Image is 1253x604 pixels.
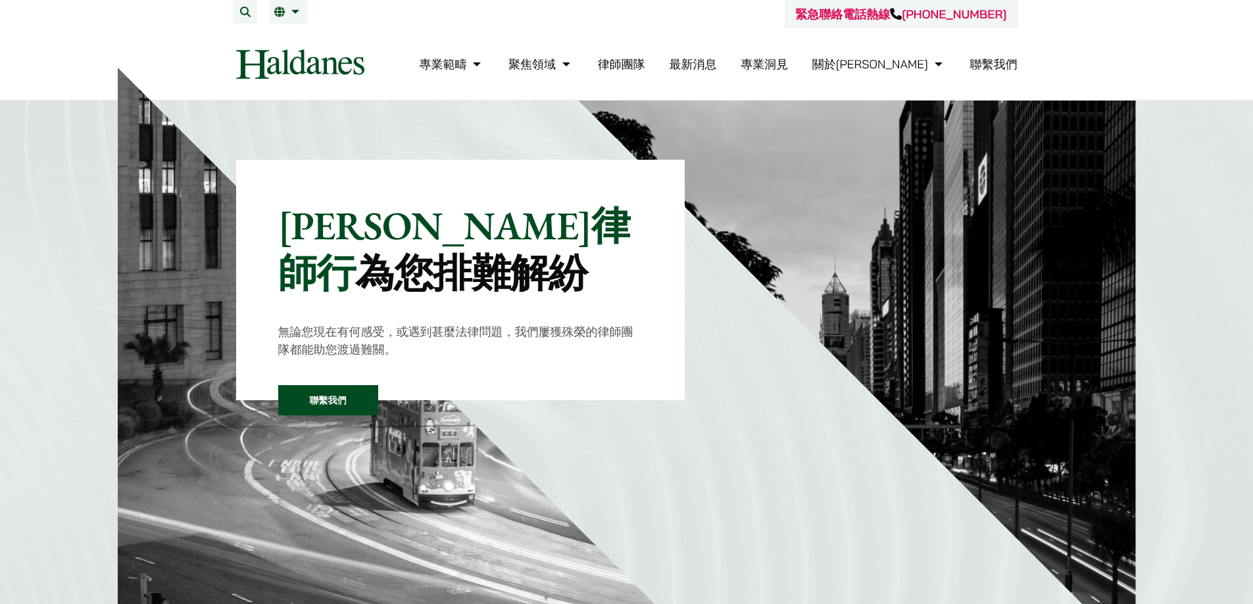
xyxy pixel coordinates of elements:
[278,385,378,415] a: 聯繫我們
[278,323,643,358] p: 無論您現在有何感受，或遇到甚麼法律問題，我們屢獲殊榮的律師團隊都能助您渡過難關。
[236,49,364,79] img: Logo of Haldanes
[812,57,946,72] a: 關於何敦
[598,57,645,72] a: 律師團隊
[355,247,587,298] mark: 為您排難解紛
[274,7,303,17] a: 繁
[419,57,484,72] a: 專業範疇
[795,7,1006,22] a: 緊急聯絡電話熱線[PHONE_NUMBER]
[741,57,788,72] a: 專業洞見
[278,202,643,296] p: [PERSON_NAME]律師行
[970,57,1018,72] a: 聯繫我們
[508,57,574,72] a: 聚焦領域
[669,57,716,72] a: 最新消息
